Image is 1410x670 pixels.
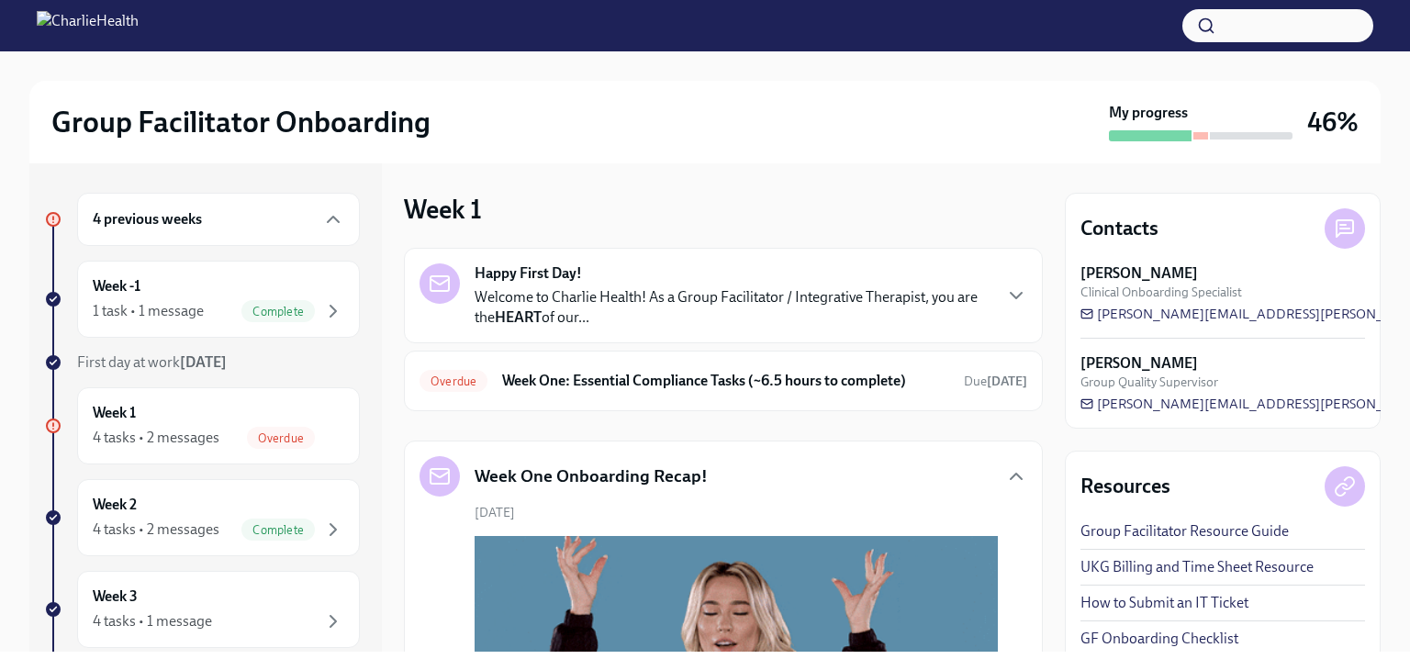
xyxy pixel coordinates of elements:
[1080,263,1198,284] strong: [PERSON_NAME]
[93,611,212,631] div: 4 tasks • 1 message
[180,353,227,371] strong: [DATE]
[987,374,1027,389] strong: [DATE]
[93,301,204,321] div: 1 task • 1 message
[1307,106,1359,139] h3: 46%
[77,193,360,246] div: 4 previous weeks
[51,104,431,140] h2: Group Facilitator Onboarding
[1080,557,1314,577] a: UKG Billing and Time Sheet Resource
[1080,215,1158,242] h4: Contacts
[420,374,487,388] span: Overdue
[93,495,137,515] h6: Week 2
[420,366,1027,396] a: OverdueWeek One: Essential Compliance Tasks (~6.5 hours to complete)Due[DATE]
[475,504,515,521] span: [DATE]
[247,431,315,445] span: Overdue
[1080,473,1170,500] h4: Resources
[475,464,708,488] h5: Week One Onboarding Recap!
[44,387,360,464] a: Week 14 tasks • 2 messagesOverdue
[1109,103,1188,123] strong: My progress
[1080,521,1289,542] a: Group Facilitator Resource Guide
[1080,284,1242,301] span: Clinical Onboarding Specialist
[964,374,1027,389] span: Due
[77,353,227,371] span: First day at work
[93,209,202,229] h6: 4 previous weeks
[241,523,315,537] span: Complete
[37,11,139,40] img: CharlieHealth
[475,263,582,284] strong: Happy First Day!
[475,287,990,328] p: Welcome to Charlie Health! As a Group Facilitator / Integrative Therapist, you are the of our...
[44,261,360,338] a: Week -11 task • 1 messageComplete
[404,193,482,226] h3: Week 1
[93,519,219,540] div: 4 tasks • 2 messages
[1080,374,1218,391] span: Group Quality Supervisor
[1080,629,1238,649] a: GF Onboarding Checklist
[1080,353,1198,374] strong: [PERSON_NAME]
[93,586,138,607] h6: Week 3
[93,428,219,448] div: 4 tasks • 2 messages
[93,403,136,423] h6: Week 1
[44,352,360,373] a: First day at work[DATE]
[93,276,140,296] h6: Week -1
[502,371,949,391] h6: Week One: Essential Compliance Tasks (~6.5 hours to complete)
[1080,593,1248,613] a: How to Submit an IT Ticket
[44,571,360,648] a: Week 34 tasks • 1 message
[495,308,542,326] strong: HEART
[44,479,360,556] a: Week 24 tasks • 2 messagesComplete
[241,305,315,318] span: Complete
[964,373,1027,390] span: September 1st, 2025 09:00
